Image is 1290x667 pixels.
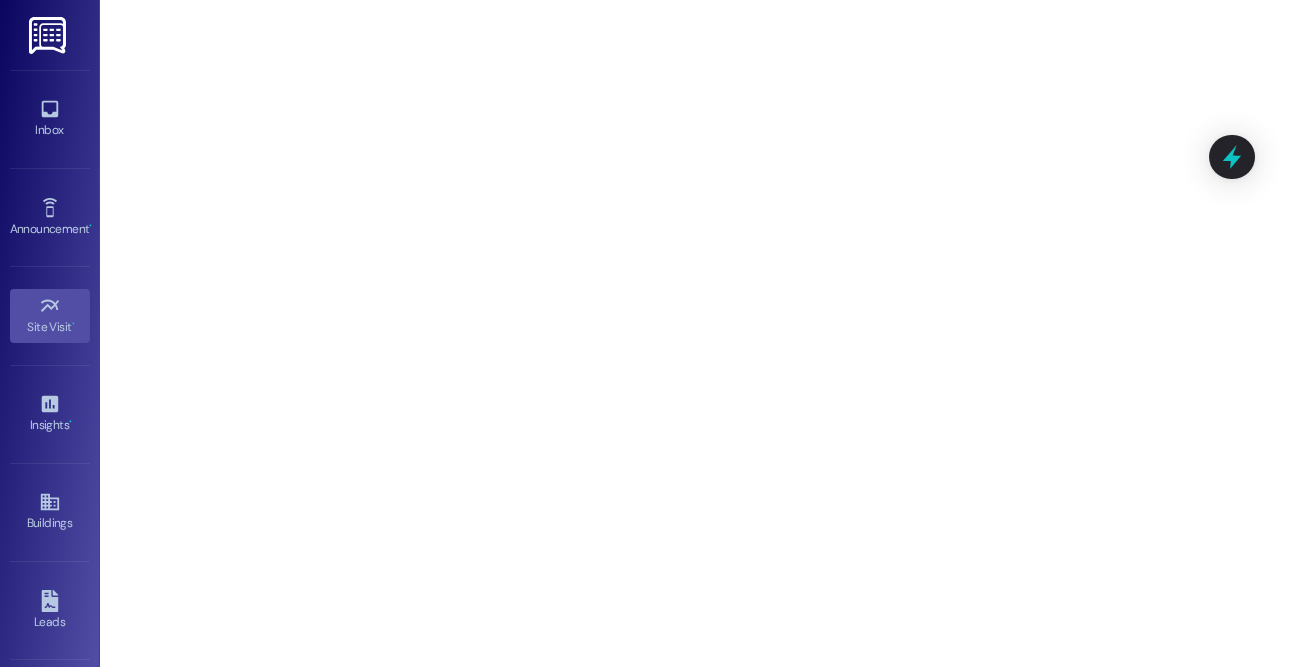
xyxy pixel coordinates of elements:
[10,485,90,539] a: Buildings
[10,387,90,441] a: Insights •
[10,584,90,638] a: Leads
[10,289,90,343] a: Site Visit •
[89,219,92,233] span: •
[29,17,70,54] img: ResiDesk Logo
[72,317,75,331] span: •
[10,92,90,146] a: Inbox
[69,415,72,429] span: •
